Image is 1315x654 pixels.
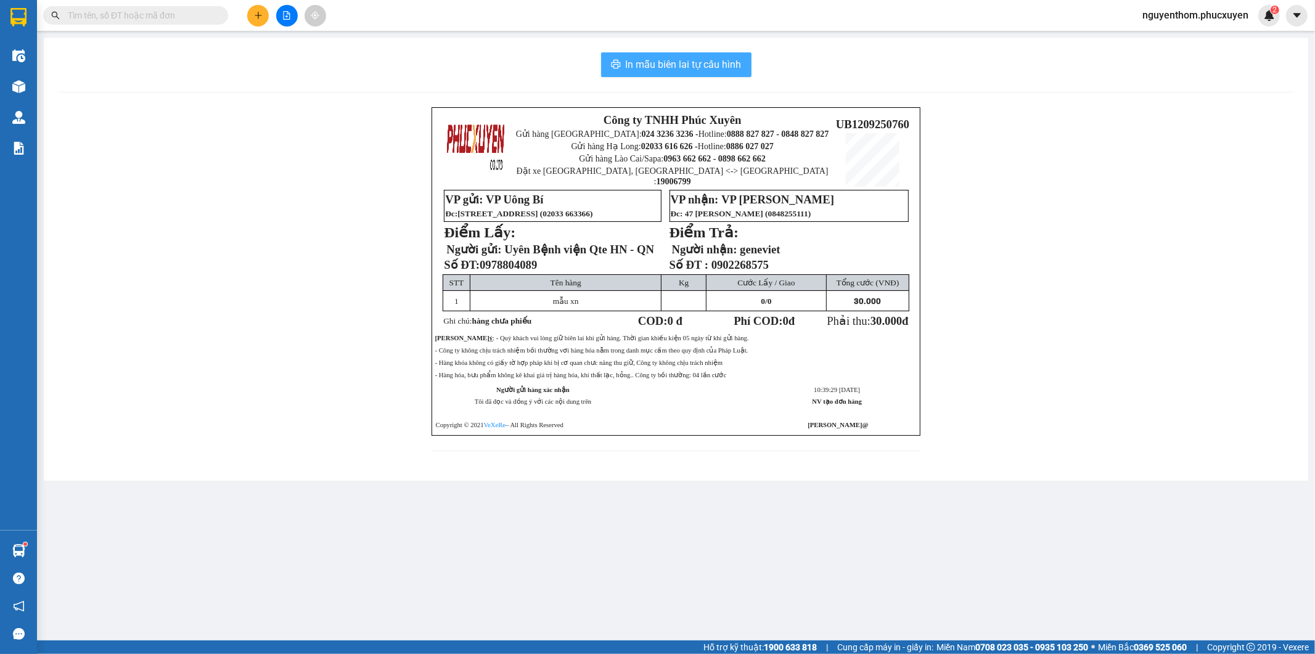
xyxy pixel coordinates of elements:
[282,11,291,20] span: file-add
[726,142,774,151] strong: 0886 027 027
[670,224,739,240] strong: Điểm Trả:
[13,6,116,33] strong: Công ty TNHH Phúc Xuyên
[475,398,592,405] span: Tôi đã đọc và đồng ý với các nội dung trên
[254,11,263,20] span: plus
[486,193,543,206] span: VP Uông Bí
[734,314,795,327] strong: Phí COD: đ
[571,142,774,151] span: Gửi hàng Hạ Long: Hotline:
[13,573,25,584] span: question-circle
[975,642,1088,652] strong: 0708 023 035 - 0935 103 250
[1247,643,1255,652] span: copyright
[1098,640,1187,654] span: Miền Bắc
[51,11,60,20] span: search
[435,335,749,341] span: : - Quý khách vui lòng giữ biên lai khi gửi hàng. Thời gian khiếu kiện 05 ngày từ khi gửi hàng.
[12,80,25,93] img: warehouse-icon
[761,296,771,306] span: /0
[23,542,27,546] sup: 1
[26,58,123,80] strong: 0888 827 827 - 0848 827 827
[768,209,811,218] span: 0848255111)
[1091,645,1095,650] span: ⚪️
[553,296,579,306] span: mẫu xn
[445,209,592,218] span: Đc [STREET_ADDRESS] (
[936,640,1088,654] span: Miền Nam
[68,9,213,22] input: Tìm tên, số ĐT hoặc mã đơn
[435,347,748,354] span: - Công ty không chịu trách nhiệm bồi thường vơi hàng hóa nằm trong danh mục cấm theo quy định của...
[1196,640,1198,654] span: |
[446,116,506,176] img: logo
[836,118,909,131] span: UB1209250760
[496,386,570,393] strong: Người gửi hàng xác nhận
[1264,10,1275,21] img: icon-new-feature
[13,600,25,612] span: notification
[13,628,25,640] span: message
[311,11,319,20] span: aim
[444,224,515,240] strong: Điểm Lấy:
[435,359,723,366] span: - Hàng khóa không có giấy tờ hợp pháp khi bị cơ quan chưc năng thu giữ, Công ty không chịu trách ...
[783,314,789,327] span: 0
[721,193,834,206] span: VP [PERSON_NAME]
[663,154,766,163] strong: 0963 662 662 - 0898 662 662
[668,314,682,327] span: 0 đ
[445,193,483,206] strong: VP gửi:
[764,642,817,652] strong: 1900 633 818
[671,209,811,218] span: Đc: 47 [PERSON_NAME] (
[247,5,269,27] button: plus
[12,111,25,124] img: warehouse-icon
[454,296,459,306] span: 1
[671,193,719,206] strong: VP nhận:
[480,258,537,271] span: 0978804089
[551,278,581,287] span: Tên hàng
[1272,6,1277,14] span: 2
[808,422,868,428] strong: [PERSON_NAME]@
[6,36,124,80] span: Gửi hàng [GEOGRAPHIC_DATA]: Hotline:
[1134,642,1187,652] strong: 0369 525 060
[837,640,933,654] span: Cung cấp máy in - giấy in:
[727,129,829,139] strong: 0888 827 827 - 0848 827 827
[672,243,737,256] strong: Người nhận:
[626,57,742,72] span: In mẫu biên lai tự cấu hình
[737,278,795,287] span: Cước Lấy / Giao
[435,372,727,378] span: - Hàng hóa, bưu phẩm không kê khai giá trị hàng hóa, khi thất lạc, hỏng.. Công ty bồi thường: 04 ...
[276,5,298,27] button: file-add
[11,83,118,115] span: Gửi hàng Hạ Long: Hotline:
[761,296,765,306] span: 0
[813,398,862,405] strong: NV tạo đơn hàng
[435,335,490,341] strong: [PERSON_NAME]
[854,296,881,306] span: 30.000
[472,316,532,325] span: hàng chưa phiếu
[1286,5,1308,27] button: caret-down
[679,278,689,287] span: Kg
[10,8,27,27] img: logo-vxr
[444,258,537,271] strong: Số ĐT:
[490,335,493,341] strong: ý
[305,5,326,27] button: aim
[601,52,752,77] button: printerIn mẫu biên lai tự cấu hình
[504,243,654,256] span: Uyên Bệnh viện Qte HN - QN
[826,640,828,654] span: |
[484,422,506,428] a: VeXeRe
[12,49,25,62] img: warehouse-icon
[436,422,563,428] span: Copyright © 2021 – All Rights Reserved
[517,166,829,186] span: Đặt xe [GEOGRAPHIC_DATA], [GEOGRAPHIC_DATA] <-> [GEOGRAPHIC_DATA] :
[703,640,817,654] span: Hỗ trợ kỹ thuật:
[543,209,592,218] span: 02033 663366)
[1271,6,1279,14] sup: 2
[827,314,908,327] span: Phải thu:
[871,314,902,327] span: 30.000
[670,258,709,271] strong: Số ĐT :
[443,316,531,325] span: Ghi chú:
[657,177,691,186] strong: 19006799
[449,278,464,287] span: STT
[12,142,25,155] img: solution-icon
[638,314,682,327] strong: COD:
[837,278,899,287] span: Tổng cước (VNĐ)
[740,243,780,256] span: geneviet
[446,243,501,256] span: Người gửi:
[604,113,742,126] strong: Công ty TNHH Phúc Xuyên
[711,258,769,271] span: 0902268575
[814,386,860,393] span: 10:39:29 [DATE]
[902,314,908,327] span: đ
[6,47,124,68] strong: 024 3236 3236 -
[12,544,25,557] img: warehouse-icon
[1292,10,1303,21] span: caret-down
